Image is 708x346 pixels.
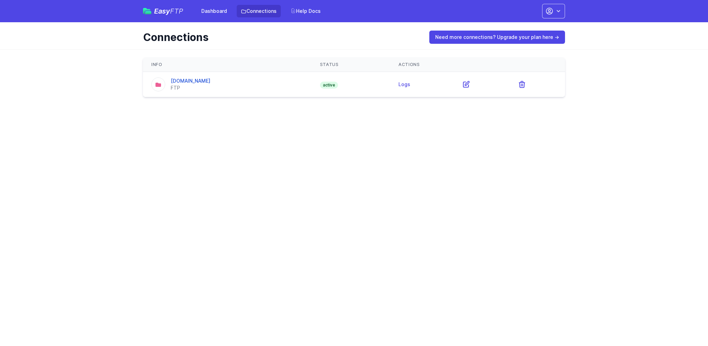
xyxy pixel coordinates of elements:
a: Dashboard [197,5,231,17]
th: Info [143,58,312,72]
span: Easy [154,8,183,15]
th: Actions [390,58,565,72]
span: FTP [170,7,183,15]
img: easyftp_logo.png [143,8,151,14]
a: Logs [398,81,410,87]
a: EasyFTP [143,8,183,15]
a: Connections [237,5,281,17]
a: Need more connections? Upgrade your plan here → [429,31,565,44]
div: FTP [171,84,210,91]
a: Help Docs [286,5,325,17]
h1: Connections [143,31,420,43]
th: Status [312,58,390,72]
a: [DOMAIN_NAME] [171,78,210,84]
span: active [320,82,338,89]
